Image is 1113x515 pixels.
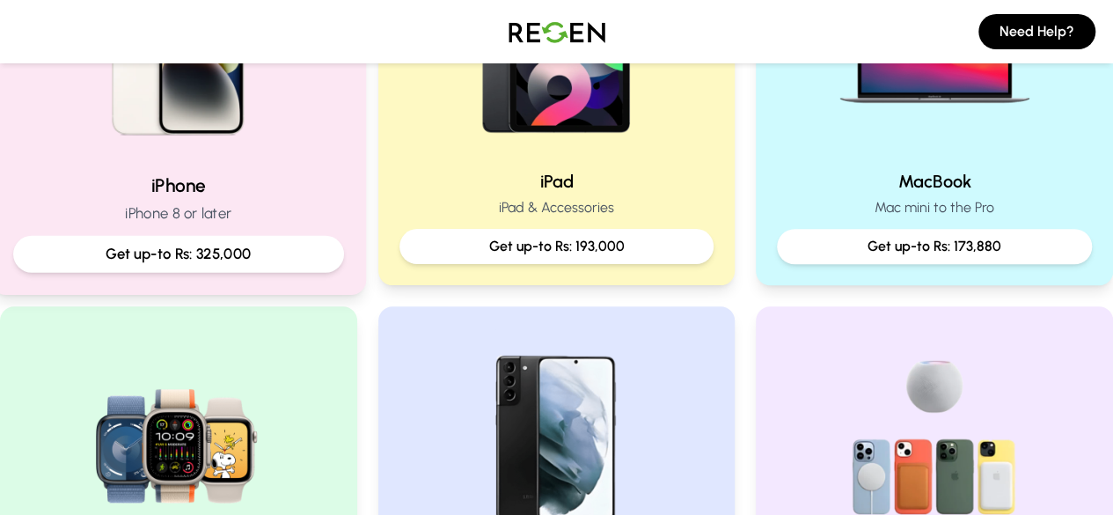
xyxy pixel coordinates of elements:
img: Logo [495,7,619,56]
p: iPhone 8 or later [13,202,344,224]
button: Need Help? [978,14,1095,49]
h2: iPad [399,169,714,194]
p: Get up-to Rs: 325,000 [28,243,329,265]
p: Get up-to Rs: 173,880 [791,236,1078,257]
p: iPad & Accessories [399,197,714,218]
p: Mac mini to the Pro [777,197,1092,218]
h2: MacBook [777,169,1092,194]
p: Get up-to Rs: 193,000 [414,236,700,257]
h2: iPhone [13,173,344,198]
